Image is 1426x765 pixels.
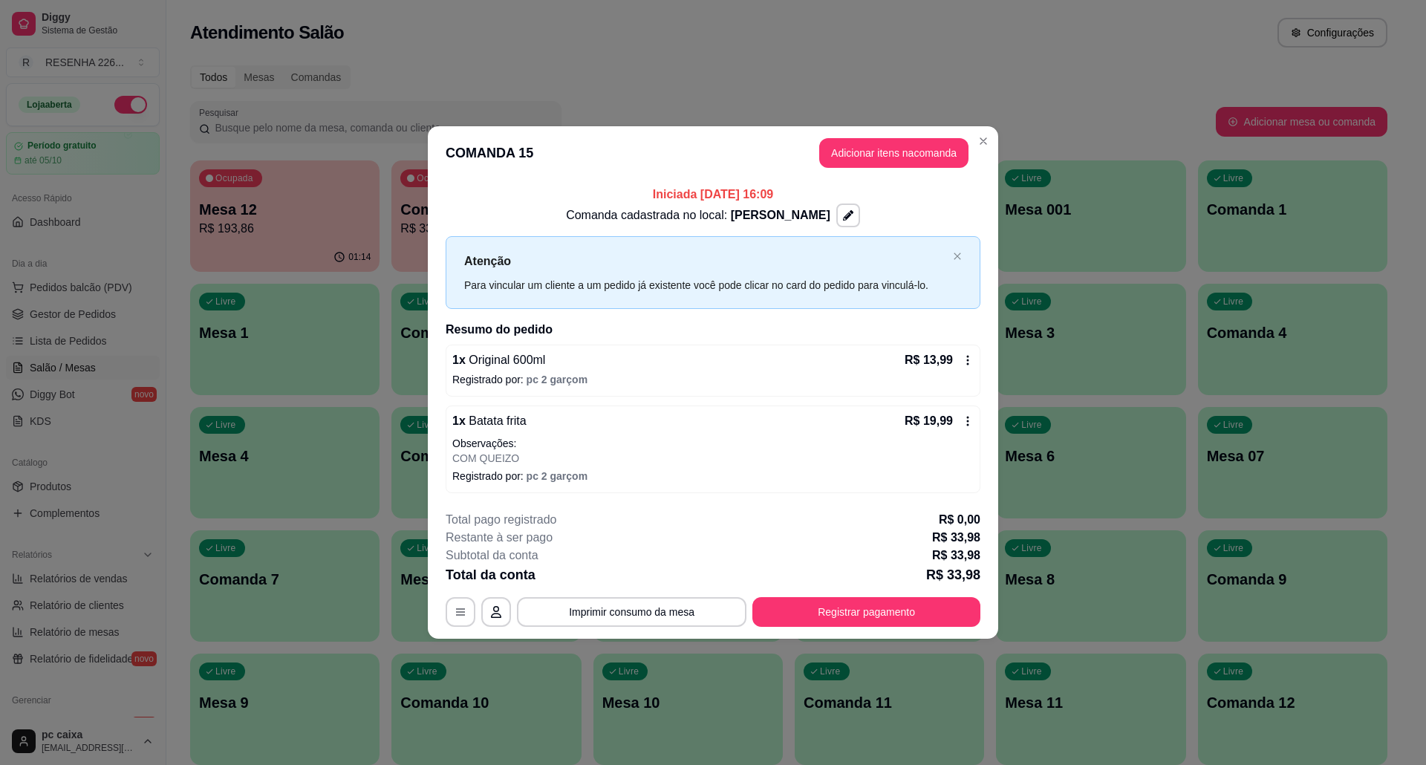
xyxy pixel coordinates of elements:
button: close [953,252,962,261]
p: 1 x [452,412,527,430]
p: Registrado por: [452,372,974,387]
p: Registrado por: [452,469,974,484]
p: Atenção [464,252,947,270]
span: pc 2 garçom [527,374,587,385]
header: COMANDA 15 [428,126,998,180]
h2: Resumo do pedido [446,321,980,339]
p: Restante à ser pago [446,529,553,547]
p: R$ 33,98 [932,547,980,564]
span: [PERSON_NAME] [731,209,830,221]
p: Total da conta [446,564,535,585]
button: Close [971,129,995,153]
span: pc 2 garçom [527,470,587,482]
p: R$ 13,99 [905,351,953,369]
p: Subtotal da conta [446,547,538,564]
button: Registrar pagamento [752,597,980,627]
p: Observações: [452,436,974,451]
span: Batata frita [466,414,527,427]
div: Para vincular um cliente a um pedido já existente você pode clicar no card do pedido para vinculá... [464,277,947,293]
button: Adicionar itens nacomanda [819,138,968,168]
p: R$ 33,98 [926,564,980,585]
button: Imprimir consumo da mesa [517,597,746,627]
p: R$ 0,00 [939,511,980,529]
p: Iniciada [DATE] 16:09 [446,186,980,204]
p: R$ 19,99 [905,412,953,430]
p: 1 x [452,351,545,369]
span: Original 600ml [466,354,546,366]
p: COM QUEIZO [452,451,974,466]
p: Comanda cadastrada no local: [566,206,830,224]
p: R$ 33,98 [932,529,980,547]
p: Total pago registrado [446,511,556,529]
